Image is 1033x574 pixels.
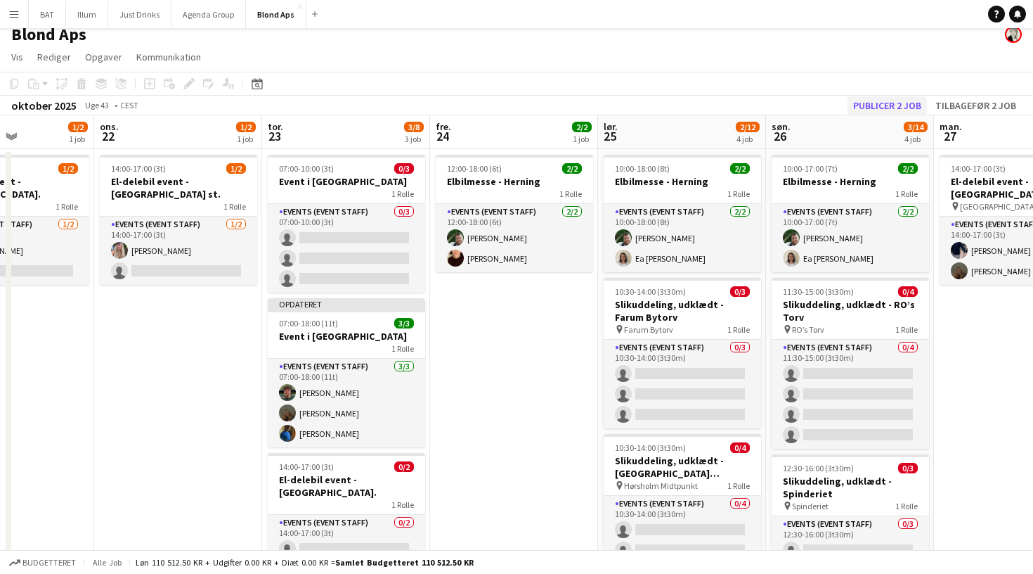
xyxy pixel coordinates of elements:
span: 0/4 [898,286,918,297]
span: 2/2 [562,163,582,174]
span: 10:00-18:00 (8t) [615,163,670,174]
span: Kommunikation [136,51,201,63]
span: 24 [434,128,451,144]
button: Budgetteret [7,555,78,570]
span: 1 Rolle [559,189,582,199]
span: 22 [98,128,119,144]
span: 1/2 [226,163,246,174]
div: 1 job [69,134,87,144]
span: 1 Rolle [727,480,750,491]
a: Vis [6,48,29,66]
span: Uge 43 [79,100,115,110]
h3: Slikuddeling, udklædt - Spinderiet [772,475,929,500]
span: Budgetteret [22,558,76,568]
div: 4 job [904,134,927,144]
app-job-card: 10:00-18:00 (8t)2/2Elbilmesse - Herning1 RolleEvents (Event Staff)2/210:00-18:00 (8t)[PERSON_NAME... [604,155,761,272]
span: man. [940,120,962,133]
span: 12:30-16:00 (3t30m) [783,463,854,473]
h3: Event i [GEOGRAPHIC_DATA] [268,175,425,188]
a: Opgaver [79,48,128,66]
span: 0/3 [730,286,750,297]
span: 0/3 [898,463,918,473]
button: Blond Aps [246,1,306,28]
h3: El-delebil event - [GEOGRAPHIC_DATA] st. [100,175,257,200]
span: Farum Bytorv [624,324,673,335]
span: 0/3 [394,163,414,174]
h3: Elbilmesse - Herning [604,175,761,188]
h3: Slikuddeling, udklædt - [GEOGRAPHIC_DATA] Midtpunkt [604,454,761,480]
app-job-card: 10:30-14:00 (3t30m)0/3Slikuddeling, udklædt - Farum Bytorv Farum Bytorv1 RolleEvents (Event Staff... [604,278,761,428]
span: tor. [268,120,283,133]
app-card-role: Events (Event Staff)1/214:00-17:00 (3t)[PERSON_NAME] [100,217,257,285]
span: 2/2 [898,163,918,174]
div: 1 job [573,134,591,144]
span: 1/2 [236,122,256,132]
span: 14:00-17:00 (3t) [111,163,166,174]
span: 25 [602,128,618,144]
button: Illum [66,1,108,28]
h3: El-delebil event - [GEOGRAPHIC_DATA]. [268,473,425,499]
span: 3/3 [394,318,414,329]
app-job-card: Opdateret07:00-18:00 (11t)3/3Event i [GEOGRAPHIC_DATA]1 RolleEvents (Event Staff)3/307:00-18:00 (... [268,298,425,447]
span: 10:30-14:00 (3t30m) [615,442,686,453]
app-user-avatar: Kersti Bøgebjerg [1005,26,1022,43]
span: 1 Rolle [391,189,414,199]
app-card-role: Events (Event Staff)3/307:00-18:00 (11t)[PERSON_NAME][PERSON_NAME][PERSON_NAME] [268,359,425,447]
span: 14:00-17:00 (3t) [279,461,334,472]
span: 1 Rolle [895,324,918,335]
span: 23 [266,128,283,144]
span: 0/2 [394,461,414,472]
span: 1 Rolle [895,501,918,511]
div: 3 job [405,134,423,144]
span: 1/2 [68,122,88,132]
button: Tilbagefør 2 job [930,96,1022,115]
div: oktober 2025 [11,98,77,113]
span: 3/14 [904,122,928,132]
span: ons. [100,120,119,133]
app-job-card: 10:00-17:00 (7t)2/2Elbilmesse - Herning1 RolleEvents (Event Staff)2/210:00-17:00 (7t)[PERSON_NAME... [772,155,929,272]
span: 14:00-17:00 (3t) [951,163,1006,174]
app-job-card: 12:00-18:00 (6t)2/2Elbilmesse - Herning1 RolleEvents (Event Staff)2/212:00-18:00 (6t)[PERSON_NAME... [436,155,593,272]
span: søn. [772,120,791,133]
app-card-role: Events (Event Staff)2/210:00-17:00 (7t)[PERSON_NAME]Ea [PERSON_NAME] [772,204,929,272]
span: Spinderiet [792,501,829,511]
span: 1 Rolle [727,189,750,199]
h3: Slikuddeling, udklædt - Farum Bytorv [604,298,761,324]
span: 1 Rolle [895,189,918,199]
app-job-card: 07:00-10:00 (3t)0/3Event i [GEOGRAPHIC_DATA]1 RolleEvents (Event Staff)0/307:00-10:00 (3t) [268,155,425,293]
div: 1 job [237,134,255,144]
h3: Elbilmesse - Herning [772,175,929,188]
a: Rediger [32,48,77,66]
h3: Elbilmesse - Herning [436,175,593,188]
span: 0/4 [730,442,750,453]
span: Alle job [90,557,124,568]
span: Opgaver [85,51,122,63]
span: 10:30-14:00 (3t30m) [615,286,686,297]
span: 2/2 [572,122,592,132]
h3: Slikuddeling, udklædt - RO’s Torv [772,298,929,324]
button: Just Drinks [108,1,171,28]
app-card-role: Events (Event Staff)0/307:00-10:00 (3t) [268,204,425,293]
span: 27 [937,128,962,144]
button: Publicer 2 job [847,96,927,115]
app-card-role: Events (Event Staff)2/210:00-18:00 (8t)[PERSON_NAME]Ea [PERSON_NAME] [604,204,761,272]
span: 3/8 [404,122,424,132]
div: Opdateret [268,298,425,310]
span: 2/12 [736,122,760,132]
div: Løn 110 512.50 KR + Udgifter 0.00 KR + Diæt 0.00 KR = [136,557,474,568]
button: BAT [29,1,66,28]
app-card-role: Events (Event Staff)0/411:30-15:00 (3t30m) [772,340,929,449]
h1: Blond Aps [11,24,86,45]
span: 2/2 [730,163,750,174]
span: 1/2 [58,163,78,174]
span: 10:00-17:00 (7t) [783,163,838,174]
span: Samlet budgetteret 110 512.50 KR [335,557,474,568]
div: 14:00-17:00 (3t)1/2El-delebil event - [GEOGRAPHIC_DATA] st.1 RolleEvents (Event Staff)1/214:00-17... [100,155,257,285]
app-job-card: 11:30-15:00 (3t30m)0/4Slikuddeling, udklædt - RO’s Torv RO’s Torv1 RolleEvents (Event Staff)0/411... [772,278,929,449]
span: 1 Rolle [727,324,750,335]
